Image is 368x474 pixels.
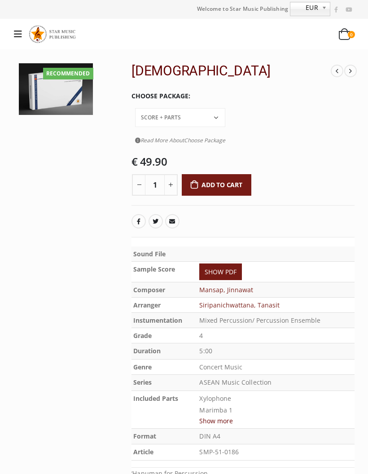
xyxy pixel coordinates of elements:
h2: [DEMOGRAPHIC_DATA] [131,63,331,79]
th: Sample Score [131,262,197,282]
b: Genre [133,363,152,371]
a: Mansap, Jinnawat [199,285,253,294]
b: Grade [133,331,152,340]
img: SMP-51-0186 3D Landscape [19,63,93,115]
td: 4 [197,328,355,343]
a: Read More AboutChoose Package [135,135,225,146]
span: € [131,154,138,169]
td: Mixed Percussion/ Percussion Ensemble [197,313,355,328]
b: Series [133,378,152,386]
b: Duration [133,347,161,355]
td: Concert Music [197,359,355,374]
a: Siripanichwattana, Tanasit [199,301,280,309]
a: Email [165,214,180,228]
p: ASEAN Music Collection [199,377,353,389]
button: Show more [199,415,233,426]
div: Recommended [43,68,93,79]
button: + [164,174,178,196]
button: Add to cart [182,174,251,196]
span: 0 [348,31,355,38]
a: Facebook [330,4,342,16]
a: Facebook [131,214,146,228]
b: Sound File [133,250,166,258]
input: Product quantity [145,174,165,196]
a: Youtube [343,4,355,16]
span: Choose Package [184,136,225,144]
bdi: 49.90 [131,154,167,169]
b: Article [133,448,153,456]
b: Format [133,432,156,440]
span: EUR [290,2,318,13]
label: Choose Package [131,87,190,105]
button: - [132,174,145,196]
p: 5:00 [199,345,353,357]
p: SMP-51-0186 [199,446,353,458]
b: Composer [133,285,165,294]
span: Welcome to Star Music Publishing [197,2,289,16]
b: Included Parts [133,394,178,403]
a: SHOW PDF [199,263,242,280]
a: Twitter [149,214,163,228]
b: Instumentation [133,316,182,325]
b: Arranger [133,301,161,309]
img: Star Music Publishing [29,23,79,45]
p: DIN A4 [199,430,353,443]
